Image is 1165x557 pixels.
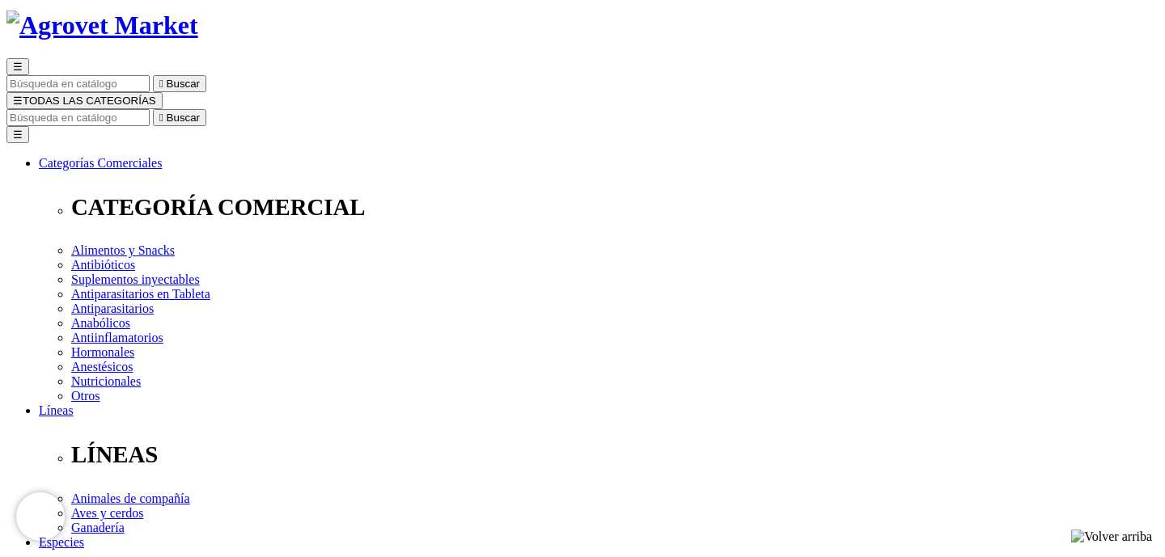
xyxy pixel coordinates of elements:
[71,492,190,505] a: Animales de compañía
[39,156,162,170] a: Categorías Comerciales
[71,194,1159,221] p: CATEGORÍA COMERCIAL
[159,112,163,124] i: 
[6,109,150,126] input: Buscar
[71,506,143,520] a: Aves y cerdos
[71,441,1159,468] p: LÍNEAS
[71,331,163,344] a: Antiinflamatorios
[167,78,200,90] span: Buscar
[16,492,65,541] iframe: Brevo live chat
[71,360,133,373] a: Anestésicos
[71,521,125,534] a: Ganadería
[6,75,150,92] input: Buscar
[71,287,210,301] a: Antiparasitarios en Tableta
[6,58,29,75] button: ☰
[39,403,74,417] a: Líneas
[167,112,200,124] span: Buscar
[71,243,175,257] a: Alimentos y Snacks
[39,535,84,549] a: Especies
[71,272,200,286] a: Suplementos inyectables
[13,95,23,107] span: ☰
[6,126,29,143] button: ☰
[71,389,100,403] a: Otros
[153,109,206,126] button:  Buscar
[71,302,154,315] a: Antiparasitarios
[71,316,130,330] a: Anabólicos
[1071,530,1152,544] img: Volver arriba
[6,11,198,40] img: Agrovet Market
[13,61,23,73] span: ☰
[159,78,163,90] i: 
[71,345,134,359] a: Hormonales
[153,75,206,92] button:  Buscar
[71,258,135,272] a: Antibióticos
[6,92,163,109] button: ☰TODAS LAS CATEGORÍAS
[71,374,141,388] a: Nutricionales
